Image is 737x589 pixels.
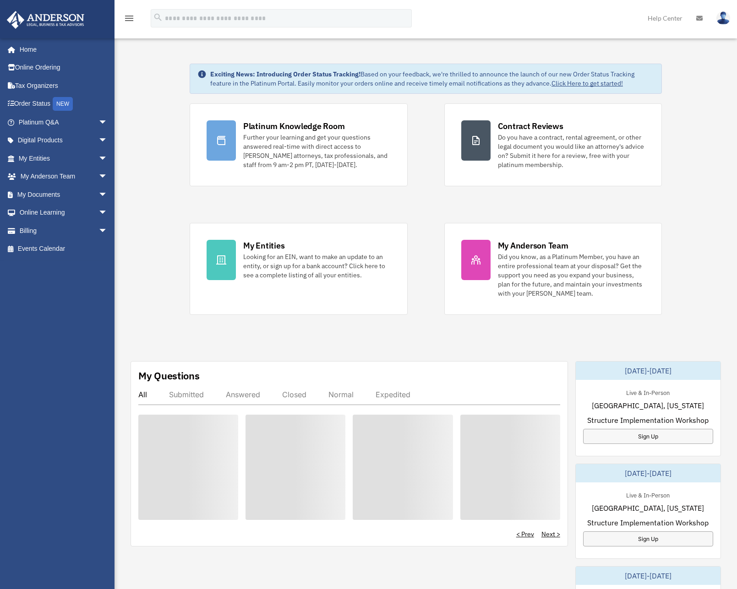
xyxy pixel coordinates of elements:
a: Online Learningarrow_drop_down [6,204,121,222]
a: Platinum Knowledge Room Further your learning and get your questions answered real-time with dire... [190,103,408,186]
div: Looking for an EIN, want to make an update to an entity, or sign up for a bank account? Click her... [243,252,391,280]
span: arrow_drop_down [98,185,117,204]
div: Contract Reviews [498,120,563,132]
a: Sign Up [583,429,713,444]
span: arrow_drop_down [98,222,117,240]
div: Closed [282,390,306,399]
div: Normal [328,390,354,399]
span: arrow_drop_down [98,131,117,150]
a: My Entities Looking for an EIN, want to make an update to an entity, or sign up for a bank accoun... [190,223,408,315]
a: Contract Reviews Do you have a contract, rental agreement, or other legal document you would like... [444,103,662,186]
a: Order StatusNEW [6,95,121,113]
a: Next > [541,530,560,539]
div: Platinum Knowledge Room [243,120,345,132]
span: arrow_drop_down [98,149,117,168]
a: My Entitiesarrow_drop_down [6,149,121,168]
a: My Anderson Teamarrow_drop_down [6,168,121,186]
span: Structure Implementation Workshop [587,517,709,528]
div: Answered [226,390,260,399]
a: Click Here to get started! [551,79,623,87]
a: My Anderson Team Did you know, as a Platinum Member, you have an entire professional team at your... [444,223,662,315]
img: User Pic [716,11,730,25]
span: arrow_drop_down [98,204,117,222]
div: Based on your feedback, we're thrilled to announce the launch of our new Order Status Tracking fe... [210,70,654,88]
a: Digital Productsarrow_drop_down [6,131,121,150]
a: < Prev [516,530,534,539]
div: Further your learning and get your questions answered real-time with direct access to [PERSON_NAM... [243,133,391,169]
div: All [138,390,147,399]
div: My Questions [138,369,200,383]
div: [DATE]-[DATE] [576,464,721,482]
a: Home [6,40,117,59]
img: Anderson Advisors Platinum Portal [4,11,87,29]
div: Live & In-Person [619,490,677,499]
div: My Anderson Team [498,240,568,251]
a: Sign Up [583,531,713,546]
a: Tax Organizers [6,76,121,95]
i: search [153,12,163,22]
div: [DATE]-[DATE] [576,567,721,585]
div: Did you know, as a Platinum Member, you have an entire professional team at your disposal? Get th... [498,252,645,298]
div: Do you have a contract, rental agreement, or other legal document you would like an attorney's ad... [498,133,645,169]
span: [GEOGRAPHIC_DATA], [US_STATE] [592,400,704,411]
div: My Entities [243,240,284,251]
span: [GEOGRAPHIC_DATA], [US_STATE] [592,503,704,513]
a: My Documentsarrow_drop_down [6,185,121,204]
a: Billingarrow_drop_down [6,222,121,240]
strong: Exciting News: Introducing Order Status Tracking! [210,70,360,78]
span: arrow_drop_down [98,168,117,186]
div: NEW [53,97,73,111]
a: menu [124,16,135,24]
a: Online Ordering [6,59,121,77]
span: arrow_drop_down [98,113,117,132]
span: Structure Implementation Workshop [587,415,709,426]
div: Submitted [169,390,204,399]
div: Expedited [376,390,410,399]
i: menu [124,13,135,24]
a: Events Calendar [6,240,121,258]
div: Live & In-Person [619,387,677,397]
a: Platinum Q&Aarrow_drop_down [6,113,121,131]
div: [DATE]-[DATE] [576,362,721,380]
